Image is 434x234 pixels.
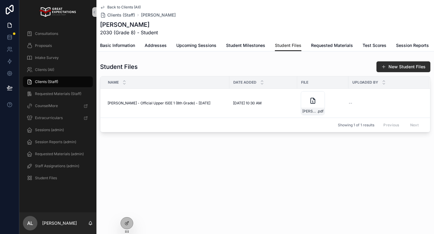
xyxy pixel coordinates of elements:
h1: [PERSON_NAME] [100,20,158,29]
a: Clients (Staff) [100,12,135,18]
a: Student Files [275,40,301,51]
a: CounselMore [23,100,93,111]
span: File [301,80,308,85]
span: Back to Clients (All) [107,5,141,10]
a: Student Milestones [226,40,265,52]
span: Date Added [233,80,256,85]
a: Session Reports (admin) [23,137,93,147]
a: -- [349,101,422,106]
span: Session Reports [396,42,429,48]
a: [PERSON_NAME] - Official Upper ISEE 1 (8th Grade) - [DATE] [108,101,226,106]
span: Name [108,80,119,85]
span: Requested Materials [311,42,353,48]
span: [DATE] 10:30 AM [233,101,262,106]
span: Uploaded By [352,80,378,85]
span: Upcoming Sessions [176,42,216,48]
span: Clients (Staff) [35,79,58,84]
span: Clients (All) [35,67,54,72]
span: Requested Materials (Staff) [35,91,81,96]
span: -- [349,101,352,106]
div: scrollable content [19,24,96,191]
a: Extracurriculars [23,112,93,123]
p: [PERSON_NAME] [42,220,77,226]
span: Addresses [145,42,167,48]
a: [PERSON_NAME] [141,12,176,18]
span: Staff Assignations (admin) [35,164,79,168]
a: Session Reports [396,40,429,52]
span: Test Scores [363,42,386,48]
span: Session Reports (admin) [35,140,76,144]
span: 2030 (Grade 8) - Student [100,29,158,36]
a: Intake Survey [23,52,93,63]
span: Student Files [275,42,301,48]
a: Clients (Staff) [23,76,93,87]
h1: Student Files [100,63,138,71]
a: Consultations [23,28,93,39]
span: AL [27,220,33,227]
a: [PERSON_NAME]---Official-Upper-ISEE-1-(8th-Grade)---6.16.25.pdf [301,91,345,115]
span: Consultations [35,31,58,36]
span: Requested Materials (admin) [35,152,84,156]
a: Basic Information [100,40,135,52]
span: CounselMore [35,103,58,108]
a: Addresses [145,40,167,52]
span: Proposals [35,43,52,48]
a: Staff Assignations (admin) [23,161,93,171]
span: Clients (Staff) [107,12,135,18]
a: Proposals [23,40,93,51]
span: [PERSON_NAME] - Official Upper ISEE 1 (8th Grade) - [DATE] [108,101,210,106]
a: Back to Clients (All) [100,5,141,10]
span: Student Milestones [226,42,265,48]
button: New Student Files [376,61,430,72]
span: Basic Information [100,42,135,48]
a: Test Scores [363,40,386,52]
span: Showing 1 of 1 results [338,123,374,128]
a: Upcoming Sessions [176,40,216,52]
img: App logo [40,7,76,17]
a: Requested Materials (Staff) [23,88,93,99]
span: .pdf [317,109,323,114]
a: Sessions (admin) [23,125,93,135]
span: Sessions (admin) [35,128,64,132]
span: Intake Survey [35,55,59,60]
a: Requested Materials (admin) [23,149,93,159]
span: Extracurriculars [35,115,63,120]
a: [DATE] 10:30 AM [233,101,294,106]
a: Student Files [23,173,93,183]
a: Requested Materials [311,40,353,52]
span: [PERSON_NAME]---Official-Upper-ISEE-1-(8th-Grade)---6.16.25 [302,109,317,114]
a: Clients (All) [23,64,93,75]
span: Student Files [35,176,57,180]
